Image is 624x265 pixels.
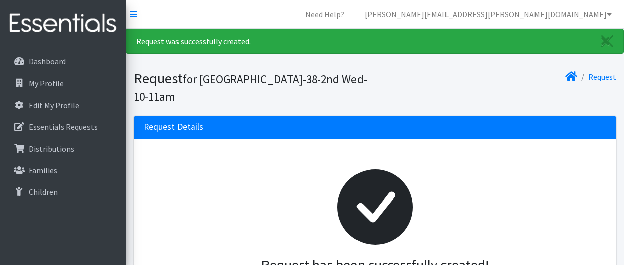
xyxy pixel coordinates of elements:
img: HumanEssentials [4,7,122,40]
p: My Profile [29,78,64,88]
a: Edit My Profile [4,95,122,115]
a: Request [588,72,616,82]
p: Edit My Profile [29,100,79,110]
a: Essentials Requests [4,117,122,137]
p: Families [29,165,57,175]
a: Children [4,182,122,202]
p: Distributions [29,144,74,154]
div: Request was successfully created. [126,29,624,54]
a: [PERSON_NAME][EMAIL_ADDRESS][PERSON_NAME][DOMAIN_NAME] [356,4,620,24]
a: Dashboard [4,51,122,72]
a: Families [4,160,122,180]
p: Children [29,187,58,197]
p: Essentials Requests [29,122,98,132]
a: Distributions [4,139,122,159]
p: Dashboard [29,56,66,67]
h1: Request [134,70,372,104]
a: My Profile [4,73,122,93]
a: Close [591,29,623,53]
a: Need Help? [297,4,352,24]
h3: Request Details [144,122,203,132]
small: for [GEOGRAPHIC_DATA]-38-2nd Wed-10-11am [134,72,367,104]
